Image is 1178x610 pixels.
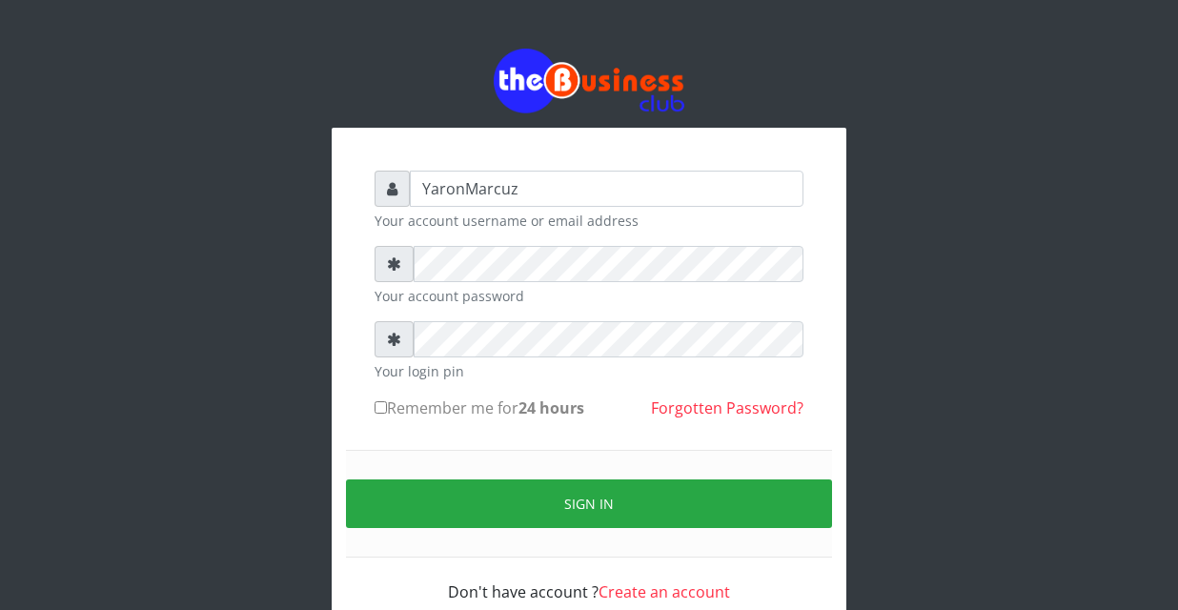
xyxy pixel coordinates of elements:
label: Remember me for [375,396,584,419]
input: Username or email address [410,171,803,207]
b: 24 hours [518,397,584,418]
div: Don't have account ? [375,558,803,603]
a: Forgotten Password? [651,397,803,418]
small: Your account password [375,286,803,306]
button: Sign in [346,479,832,528]
small: Your login pin [375,361,803,381]
small: Your account username or email address [375,211,803,231]
input: Remember me for24 hours [375,401,387,414]
a: Create an account [599,581,730,602]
